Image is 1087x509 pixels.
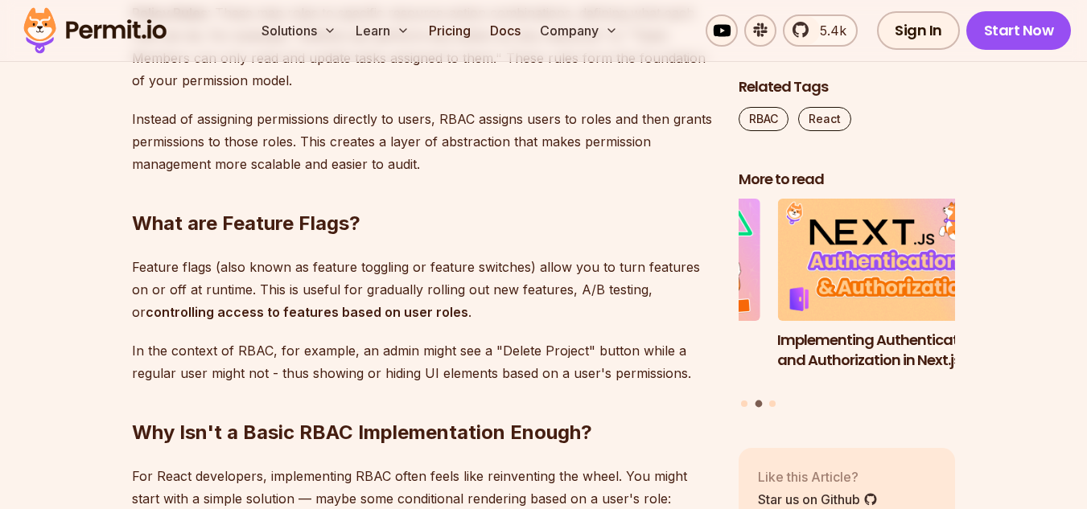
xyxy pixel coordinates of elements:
p: Instead of assigning permissions directly to users, RBAC assigns users to roles and then grants p... [132,108,713,175]
h2: More to read [739,170,956,190]
li: 1 of 3 [543,199,760,391]
h2: What are Feature Flags? [132,146,713,236]
button: Learn [349,14,416,47]
h2: Why Isn't a Basic RBAC Implementation Enough? [132,355,713,445]
li: 2 of 3 [777,199,994,391]
a: RBAC [739,107,788,131]
p: Feature flags (also known as feature toggling or feature switches) allow you to turn features on ... [132,256,713,323]
img: Permit logo [16,3,174,58]
a: React [798,107,851,131]
img: Implementing Authentication and Authorization in Next.js [777,199,994,322]
a: Pricing [422,14,477,47]
button: Go to slide 2 [755,400,762,408]
div: Posts [739,199,956,410]
button: Go to slide 3 [769,400,776,407]
strong: controlling access to features based on user roles [146,304,468,320]
a: 5.4k [783,14,858,47]
button: Company [533,14,624,47]
span: 5.4k [810,21,846,40]
p: Like this Article? [758,467,878,486]
h3: Implementing Multi-Tenant RBAC in Nuxt.js [543,330,760,371]
button: Go to slide 1 [741,400,747,407]
a: Docs [484,14,527,47]
a: Implementing Authentication and Authorization in Next.jsImplementing Authentication and Authoriza... [777,199,994,391]
a: Start Now [966,11,1072,50]
a: Sign In [877,11,960,50]
p: In the context of RBAC, for example, an admin might see a "Delete Project" button while a regular... [132,339,713,384]
h3: Implementing Authentication and Authorization in Next.js [777,330,994,371]
a: Star us on Github [758,490,878,509]
button: Solutions [255,14,343,47]
h2: Related Tags [739,77,956,97]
